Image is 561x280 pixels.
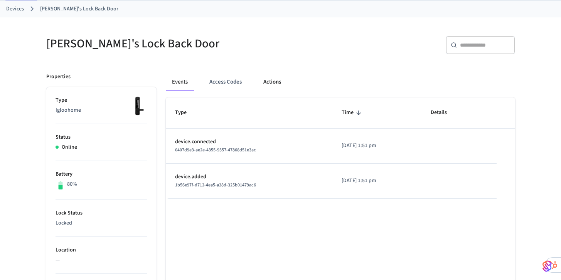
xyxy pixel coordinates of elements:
[56,133,147,141] p: Status
[56,219,147,227] p: Locked
[56,96,147,104] p: Type
[62,143,77,151] p: Online
[342,142,412,150] p: [DATE] 1:51 pm
[40,5,118,13] a: [PERSON_NAME]'s Lock Back Door
[342,177,412,185] p: [DATE] 1:51 pm
[166,73,194,91] button: Events
[166,97,515,198] table: sticky table
[56,256,147,264] p: —
[56,209,147,217] p: Lock Status
[56,106,147,114] p: Igloohome
[203,73,248,91] button: Access Codes
[257,73,287,91] button: Actions
[175,107,197,119] span: Type
[175,138,323,146] p: device.connected
[175,173,323,181] p: device.added
[542,260,552,272] img: SeamLogoGradient.69752ec5.svg
[46,36,276,52] h5: [PERSON_NAME]'s Lock Back Door
[46,73,71,81] p: Properties
[175,147,256,153] span: 0407d9e3-ae2e-4355-9357-47868d51e3ac
[175,182,256,188] span: 1b56e97f-d712-4ea5-a28d-325b01479ac6
[166,73,515,91] div: ant example
[342,107,364,119] span: Time
[6,5,24,13] a: Devices
[128,96,147,116] img: igloohome_mortise_2
[56,170,147,178] p: Battery
[67,180,77,188] p: 80%
[431,107,457,119] span: Details
[56,246,147,254] p: Location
